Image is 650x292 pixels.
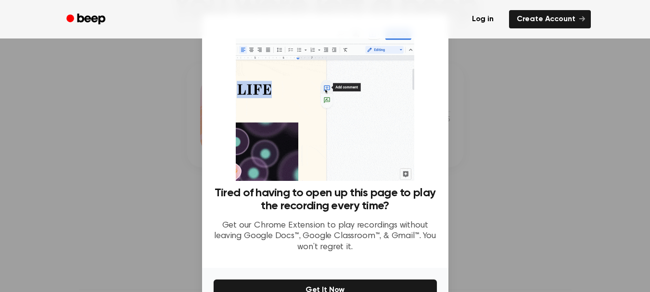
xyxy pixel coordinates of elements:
a: Create Account [509,10,591,28]
a: Beep [60,10,114,29]
img: Beep extension in action [236,25,414,181]
p: Get our Chrome Extension to play recordings without leaving Google Docs™, Google Classroom™, & Gm... [214,220,437,253]
h3: Tired of having to open up this page to play the recording every time? [214,187,437,213]
a: Log in [462,8,503,30]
